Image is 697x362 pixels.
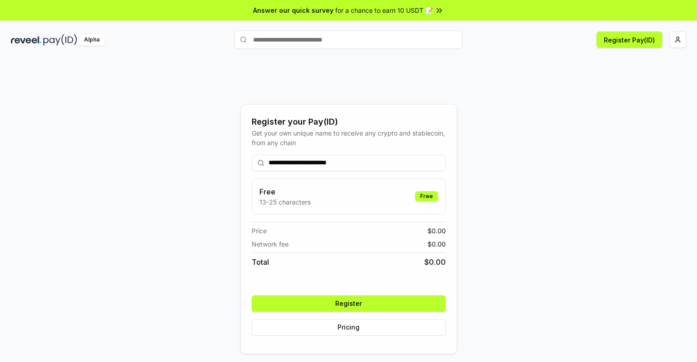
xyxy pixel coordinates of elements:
[428,239,446,249] span: $ 0.00
[424,257,446,268] span: $ 0.00
[252,239,289,249] span: Network fee
[252,115,446,128] div: Register your Pay(ID)
[252,295,446,312] button: Register
[252,257,269,268] span: Total
[415,191,438,201] div: Free
[11,34,42,46] img: reveel_dark
[79,34,105,46] div: Alpha
[259,197,311,207] p: 13-25 characters
[428,226,446,236] span: $ 0.00
[252,128,446,147] div: Get your own unique name to receive any crypto and stablecoin, from any chain
[252,319,446,336] button: Pricing
[253,5,333,15] span: Answer our quick survey
[43,34,77,46] img: pay_id
[335,5,433,15] span: for a chance to earn 10 USDT 📝
[252,226,267,236] span: Price
[597,31,662,48] button: Register Pay(ID)
[259,186,311,197] h3: Free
